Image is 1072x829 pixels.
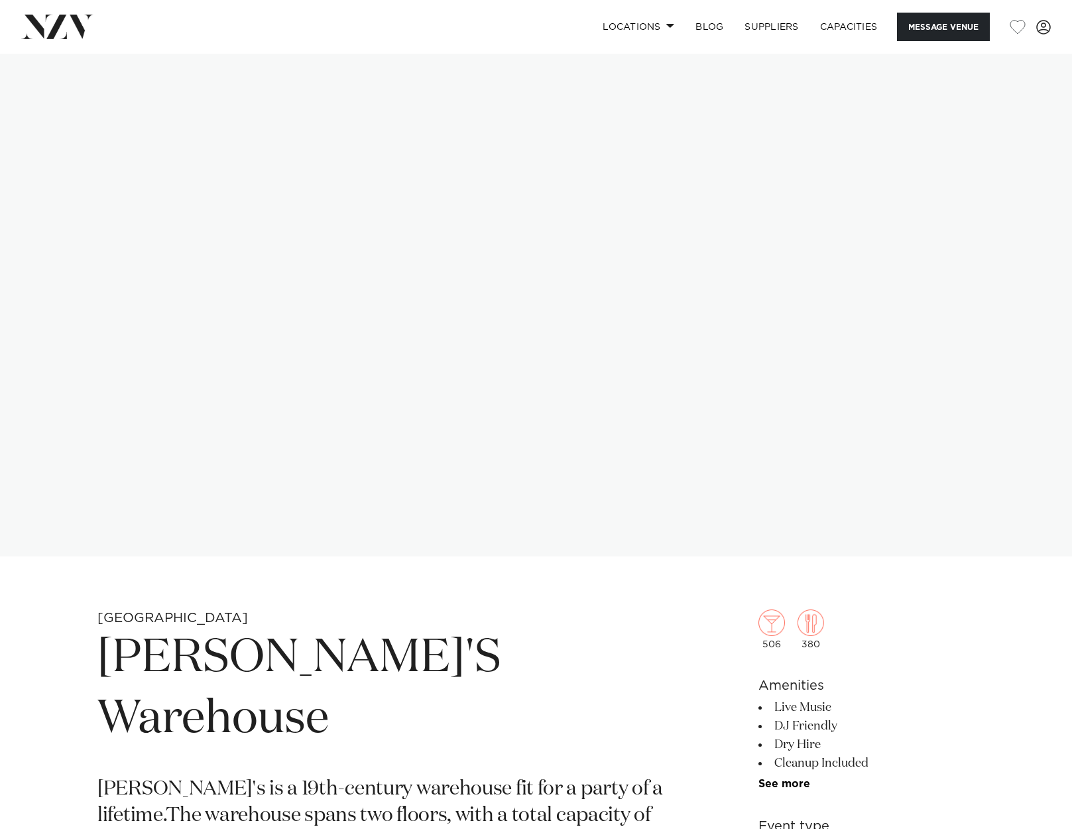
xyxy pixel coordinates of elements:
[97,611,248,625] small: [GEOGRAPHIC_DATA]
[685,13,734,41] a: BLOG
[734,13,809,41] a: SUPPLIERS
[798,609,824,636] img: dining.png
[758,735,975,754] li: Dry Hire
[592,13,685,41] a: Locations
[21,15,93,38] img: nzv-logo.png
[758,698,975,717] li: Live Music
[758,609,785,636] img: cocktail.png
[758,754,975,773] li: Cleanup Included
[758,676,975,696] h6: Amenities
[758,609,785,649] div: 506
[809,13,888,41] a: Capacities
[97,628,664,750] h1: [PERSON_NAME]'S Warehouse
[798,609,824,649] div: 380
[758,717,975,735] li: DJ Friendly
[897,13,990,41] button: Message Venue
